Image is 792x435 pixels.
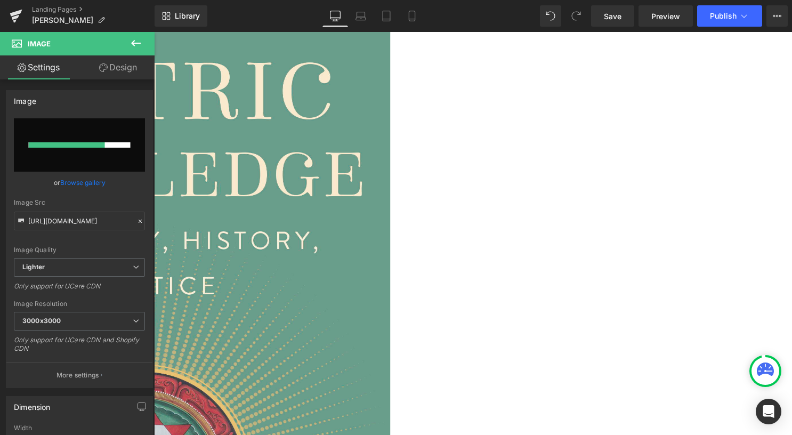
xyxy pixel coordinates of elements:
div: Width [14,424,145,432]
div: Image Quality [14,246,145,254]
div: Only support for UCare CDN and Shopify CDN [14,336,145,360]
button: Redo [565,5,587,27]
span: Save [604,11,621,22]
div: Dimension [14,397,51,412]
a: Design [79,55,157,79]
a: Laptop [348,5,374,27]
span: Publish [710,12,737,20]
a: New Library [155,5,207,27]
a: Mobile [399,5,425,27]
div: Image [14,91,36,106]
b: Lighter [22,263,45,271]
div: or [14,177,145,188]
span: [PERSON_NAME] [32,16,93,25]
button: More [766,5,788,27]
button: Undo [540,5,561,27]
span: Preview [651,11,680,22]
a: Landing Pages [32,5,155,14]
div: Open Intercom Messenger [756,399,781,424]
b: 3000x3000 [22,317,61,325]
input: Link [14,212,145,230]
span: Image [28,39,51,48]
button: More settings [6,362,152,388]
div: Only support for UCare CDN [14,282,145,297]
a: Preview [639,5,693,27]
a: Tablet [374,5,399,27]
p: More settings [56,370,99,380]
a: Browse gallery [60,173,106,192]
div: Image Src [14,199,145,206]
div: Image Resolution [14,300,145,308]
span: Library [175,11,200,21]
a: Desktop [322,5,348,27]
button: Publish [697,5,762,27]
